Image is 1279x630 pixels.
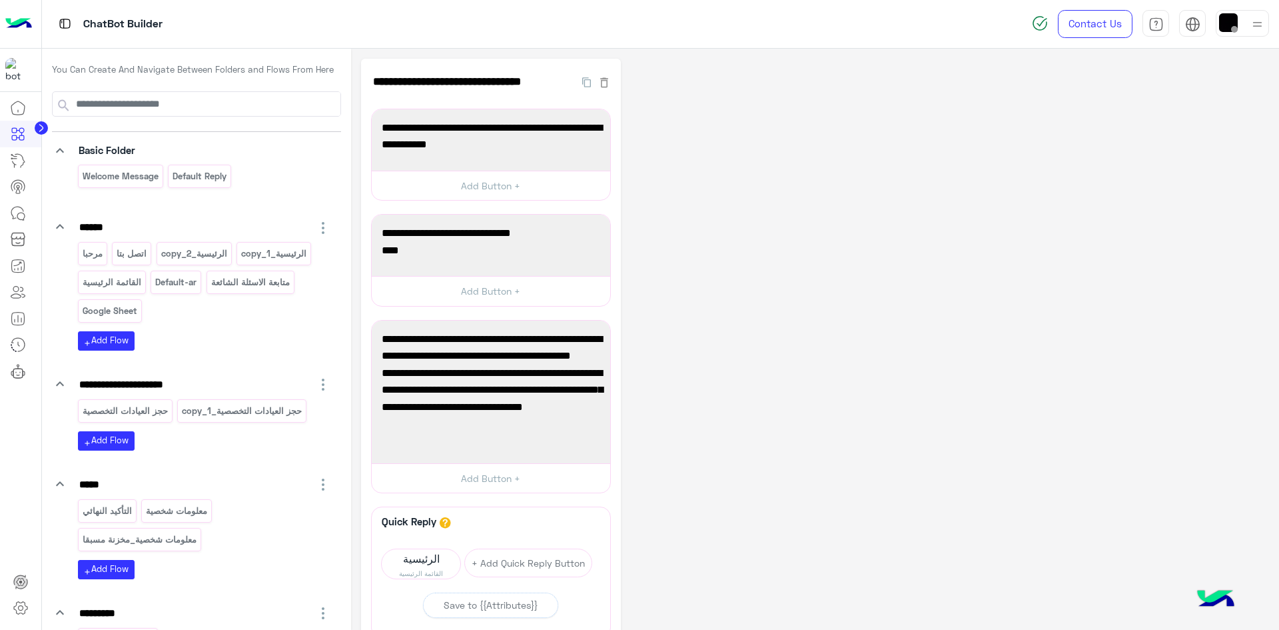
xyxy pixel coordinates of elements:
[81,503,133,519] p: التأكيد النهائي
[81,403,169,419] p: حجز العيادات التخصصية
[1142,10,1169,38] a: tab
[81,169,159,184] p: Welcome Message
[240,246,308,261] p: الرئيسية_copy_1
[382,381,600,449] span: سيقوم طاقمنا الطبي بالسؤال عن التاريخ المرضي الكامل وإجراء الفحص السريري ليتمكن الإجابة عن جميع ا...
[1219,13,1238,32] img: userImage
[1032,15,1048,31] img: spinner
[381,549,461,579] div: الرئيسية
[83,339,91,347] i: add
[160,246,228,261] p: الرئيسية_copy_2
[1192,577,1239,623] img: hulul-logo.png
[1249,16,1266,33] img: profile
[83,568,91,576] i: add
[382,242,600,259] span: صورة
[464,549,592,577] button: + Add Quick Reply Button
[145,503,209,519] p: معلومات شخصية
[83,439,91,447] i: add
[52,376,68,392] i: keyboard_arrow_down
[57,15,73,32] img: tab
[78,331,135,351] button: addAdd Flow
[210,275,290,290] p: متابعة الاسئلة الشائعة
[181,403,303,419] p: حجز العيادات التخصصية_copy_1
[372,463,610,493] button: Add Button +
[372,276,610,306] button: Add Button +
[81,532,197,547] p: معلومات شخصية_مخزنة مسبقا
[372,171,610,201] button: Add Button +
[444,598,538,612] div: Save to {{Attributes}}
[81,275,142,290] p: القائمة الرئيسية
[378,515,440,527] h6: Quick Reply
[78,431,135,451] button: addAdd Flow
[1185,17,1200,32] img: tab
[382,225,600,242] span: الشفط واستخلاص الحيوانات المنوية
[598,74,611,89] button: Delete Flow
[382,549,460,568] span: الرئيسية
[52,605,68,621] i: keyboard_arrow_down
[5,58,29,82] img: 360377324073933
[52,63,341,77] p: You Can Create And Navigate Between Folders and Flows From Here
[382,568,460,579] span: القائمة الرئيسية
[116,246,148,261] p: اتصل بتا
[52,219,68,235] i: keyboard_arrow_down
[52,476,68,492] i: keyboard_arrow_down
[5,10,32,38] img: Logo
[83,15,163,33] p: ChatBot Builder
[1058,10,1132,38] a: Contact Us
[172,169,228,184] p: Default reply
[1148,17,1164,32] img: tab
[81,246,103,261] p: مرحبا
[382,331,600,382] span: لمزيد من المعلومات عن الخدمات العلاجية التي نقدمها، ننصح دائماً بالتوجه لعياداتنا الاستشارية المج...
[79,144,135,156] span: Basic Folder
[78,560,135,579] button: addAdd Flow
[52,143,68,159] i: keyboard_arrow_down
[382,119,600,153] span: تفاصيل العلاج المطلوب مع تكلفته التقريبية موضحة في النشرة المرفقة:
[81,303,138,319] p: Google Sheet
[423,593,558,618] button: Save to {{Attributes}}
[576,74,598,89] button: Duplicate Flow
[155,275,198,290] p: Default-ar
